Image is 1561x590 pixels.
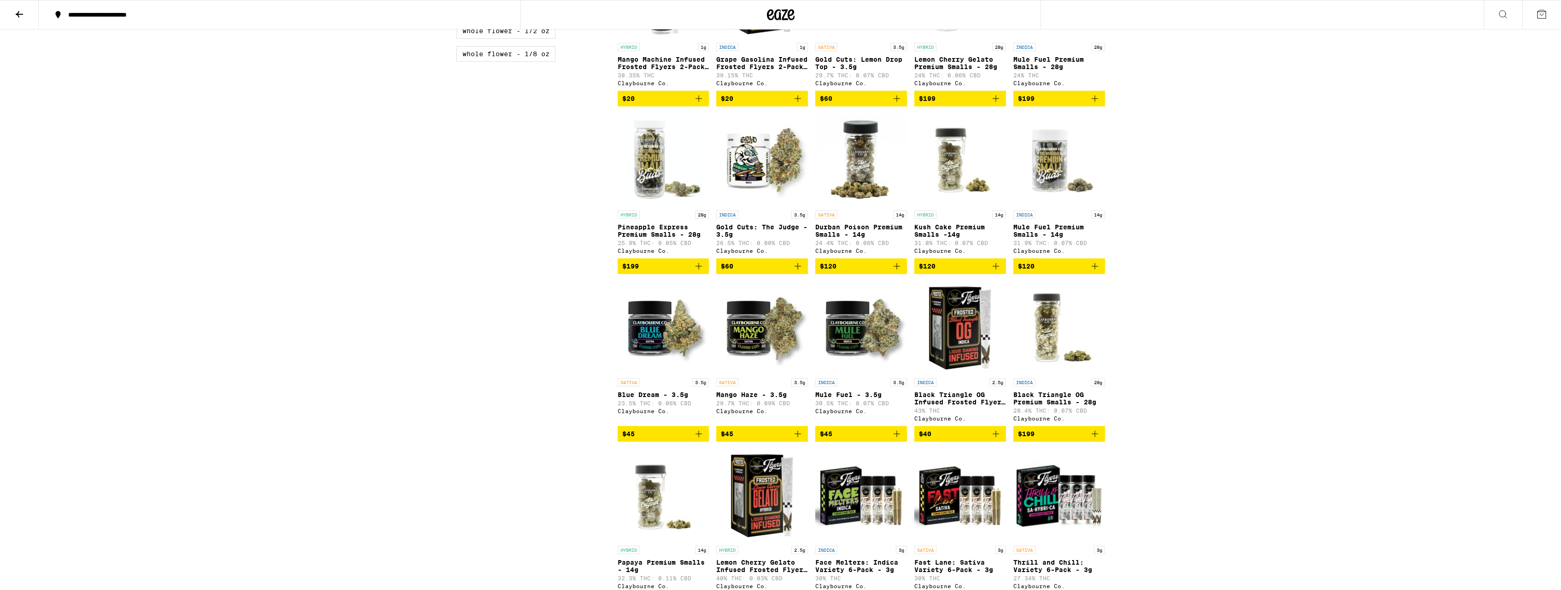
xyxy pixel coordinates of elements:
div: Claybourne Co. [815,80,907,86]
button: Add to bag [914,258,1006,274]
p: 26.5% THC: 0.08% CBD [716,240,808,246]
p: 28.4% THC: 0.07% CBD [1013,408,1105,414]
span: $199 [919,95,935,102]
p: HYBRID [618,43,640,51]
div: Claybourne Co. [914,583,1006,589]
p: INDICA [1013,378,1035,386]
p: 28g [1091,43,1105,51]
button: Add to bag [815,91,907,106]
p: HYBRID [716,546,738,554]
p: 40% THC: 0.03% CBD [716,575,808,581]
p: INDICA [1013,43,1035,51]
div: Claybourne Co. [1013,583,1105,589]
a: Open page for Mule Fuel - 3.5g from Claybourne Co. [815,281,907,426]
p: 23.5% THC: 0.06% CBD [618,400,709,406]
p: 29.7% THC: 0.09% CBD [716,400,808,406]
p: Gold Cuts: The Judge - 3.5g [716,223,808,238]
a: Open page for Gold Cuts: The Judge - 3.5g from Claybourne Co. [716,114,808,258]
div: Claybourne Co. [1013,248,1105,254]
p: 28g [695,210,709,219]
span: $199 [1018,430,1035,438]
p: 24% THC [1013,72,1105,78]
p: INDICA [716,210,738,219]
p: HYBRID [618,210,640,219]
a: Open page for Mule Fuel Premium Smalls - 14g from Claybourne Co. [1013,114,1105,258]
p: 24% THC: 0.06% CBD [914,72,1006,78]
p: Grape Gasolina Infused Frosted Flyers 2-Pack - 1g [716,56,808,70]
span: $45 [622,430,635,438]
div: Claybourne Co. [716,248,808,254]
p: 1g [797,43,808,51]
p: 14g [1091,210,1105,219]
p: Mango Haze - 3.5g [716,391,808,398]
p: 28g [992,43,1006,51]
p: 14g [992,210,1006,219]
p: Mango Machine Infused Frosted Flyers 2-Pack - 1g [618,56,709,70]
p: Mule Fuel Premium Smalls - 28g [1013,56,1105,70]
p: INDICA [1013,210,1035,219]
p: Lemon Cherry Gelato Premium Smalls - 28g [914,56,1006,70]
span: $20 [721,95,733,102]
p: 43% THC [914,408,1006,414]
div: Claybourne Co. [618,248,709,254]
p: 32.3% THC: 0.11% CBD [618,575,709,581]
p: Mule Fuel Premium Smalls - 14g [1013,223,1105,238]
p: 3g [1094,546,1105,554]
p: 3.5g [890,43,907,51]
img: Claybourne Co. - Mango Haze - 3.5g [716,281,808,374]
p: Lemon Cherry Gelato Infused Frosted Flyers 5-Pack - 2.5g [716,559,808,573]
p: Papaya Premium Smalls - 14g [618,559,709,573]
img: Claybourne Co. - Durban Poison Premium Smalls - 14g [815,114,907,206]
button: Add to bag [618,258,709,274]
button: Add to bag [716,258,808,274]
span: $60 [820,95,832,102]
span: $199 [622,263,639,270]
p: Thrill and Chill: Variety 6-Pack - 3g [1013,559,1105,573]
div: Claybourne Co. [1013,415,1105,421]
p: 24.4% THC: 0.06% CBD [815,240,907,246]
p: Durban Poison Premium Smalls - 14g [815,223,907,238]
p: Black Triangle OG Premium Smalls - 28g [1013,391,1105,406]
a: Open page for Blue Dream - 3.5g from Claybourne Co. [618,281,709,426]
p: Mule Fuel - 3.5g [815,391,907,398]
p: Gold Cuts: Lemon Drop Top - 3.5g [815,56,907,70]
button: Add to bag [716,426,808,442]
div: Claybourne Co. [815,408,907,414]
div: Claybourne Co. [1013,80,1105,86]
button: Add to bag [716,91,808,106]
img: Claybourne Co. - Blue Dream - 3.5g [618,281,709,374]
img: Claybourne Co. - Fast Lane: Sativa Variety 6-Pack - 3g [914,449,1006,541]
button: Add to bag [815,426,907,442]
div: Claybourne Co. [618,583,709,589]
button: Add to bag [1013,91,1105,106]
a: Open page for Mango Haze - 3.5g from Claybourne Co. [716,281,808,426]
label: Whole Flower - 1/8 oz [456,46,555,62]
p: 14g [893,210,907,219]
p: 31.9% THC: 0.07% CBD [1013,240,1105,246]
p: 38.35% THC [618,72,709,78]
p: Kush Cake Premium Smalls -14g [914,223,1006,238]
span: $40 [919,430,931,438]
img: Claybourne Co. - Face Melters: Indica Variety 6-Pack - 3g [815,449,907,541]
img: Claybourne Co. - Mule Fuel - 3.5g [815,281,907,374]
p: 27.34% THC [1013,575,1105,581]
div: Claybourne Co. [815,583,907,589]
span: $120 [820,263,836,270]
p: SATIVA [1013,546,1035,554]
div: Claybourne Co. [914,248,1006,254]
img: Claybourne Co. - Kush Cake Premium Smalls -14g [914,114,1006,206]
p: Fast Lane: Sativa Variety 6-Pack - 3g [914,559,1006,573]
p: Pineapple Express Premium Smalls - 28g [618,223,709,238]
p: HYBRID [914,210,936,219]
img: Claybourne Co. - Lemon Cherry Gelato Infused Frosted Flyers 5-Pack - 2.5g [716,449,808,541]
button: Add to bag [914,426,1006,442]
p: 3.5g [791,378,808,386]
span: $45 [820,430,832,438]
span: $120 [919,263,935,270]
div: Claybourne Co. [618,80,709,86]
p: HYBRID [914,43,936,51]
p: 14g [695,546,709,554]
span: $120 [1018,263,1035,270]
img: Claybourne Co. - Thrill and Chill: Variety 6-Pack - 3g [1013,449,1105,541]
button: Add to bag [1013,426,1105,442]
